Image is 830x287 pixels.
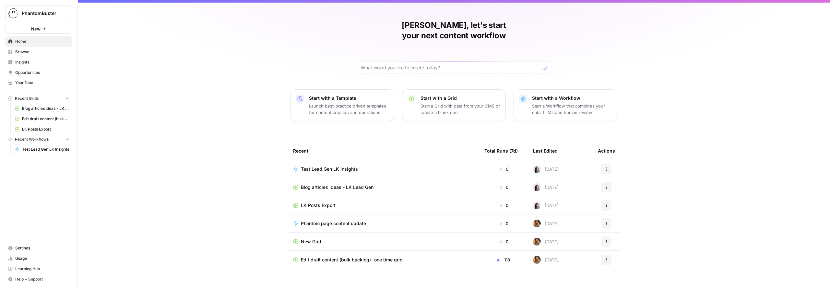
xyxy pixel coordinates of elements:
span: Recent Grids [15,96,39,101]
img: ig4q4k97gip0ni4l5m9zkcyfayaz [533,220,541,227]
span: Test Lead Gen LK Insights [22,146,69,152]
button: New [5,24,72,34]
a: Insights [5,57,72,67]
a: Edit draft content (bulk backlog)- one time grid [12,114,72,124]
a: Phantom page content update [293,220,474,227]
input: What would you like to create today? [361,64,539,71]
span: Insights [15,59,69,65]
a: Blog articles ideas - LK Lead Gen [293,184,474,190]
div: Actions [598,142,615,160]
a: Edit draft content (bulk backlog)- one time grid [293,257,474,263]
p: Start a Workflow that combines your data, LLMs and human review [532,103,612,116]
div: [DATE] [533,238,559,246]
span: Phantom page content update [301,220,366,227]
div: [DATE] [533,220,559,227]
a: Home [5,36,72,47]
span: Usage [15,256,69,261]
span: Home [15,39,69,44]
a: Blog articles ideas - LK Lead Gen [12,103,72,114]
img: ig4q4k97gip0ni4l5m9zkcyfayaz [533,238,541,246]
div: [DATE] [533,201,559,209]
div: Total Runs (7d) [484,142,518,160]
span: Settings [15,245,69,251]
div: 0 [484,238,523,245]
img: lz557jgq6p4mpcn4bjdnrurvuo6a [533,165,541,173]
span: Recent Workflows [15,136,49,142]
span: Help + Support [15,276,69,282]
span: New Grid [301,238,321,245]
div: 0 [484,220,523,227]
a: LK Posts Export [293,202,474,209]
span: Blog articles ideas - LK Lead Gen [301,184,373,190]
a: Test Lead Gen LK Insights [293,166,474,172]
h1: [PERSON_NAME], let's start your next content workflow [357,20,551,41]
p: Start with a Grid [421,95,500,101]
button: Recent Grids [5,94,72,103]
button: Start with a WorkflowStart a Workflow that combines your data, LLMs and human review [514,89,617,121]
span: Opportunities [15,70,69,75]
img: ig4q4k97gip0ni4l5m9zkcyfayaz [533,256,541,264]
span: LK Posts Export [22,126,69,132]
div: 0 [484,202,523,209]
div: [DATE] [533,183,559,191]
span: Edit draft content (bulk backlog)- one time grid [301,257,403,263]
span: Browse [15,49,69,55]
a: LK Posts Export [12,124,72,134]
span: Edit draft content (bulk backlog)- one time grid [22,116,69,122]
div: 0 [484,184,523,190]
a: Opportunities [5,67,72,78]
a: Test Lead Gen LK Insights [12,144,72,155]
div: Recent [293,142,474,160]
p: Launch best-practice driven templates for content creation and operations [309,103,389,116]
a: Settings [5,243,72,253]
p: Start with a Template [309,95,389,101]
a: Usage [5,253,72,264]
span: PhantomBuster [22,10,61,17]
span: Learning Hub [15,266,69,272]
button: Help + Support [5,274,72,284]
a: Browse [5,47,72,57]
span: Your Data [15,80,69,86]
a: Your Data [5,78,72,88]
div: [DATE] [533,256,559,264]
p: Start a Grid with data from your CMS or create a blank one [421,103,500,116]
div: 118 [484,257,523,263]
img: PhantomBuster Logo [7,7,19,19]
img: lz557jgq6p4mpcn4bjdnrurvuo6a [533,201,541,209]
div: [DATE] [533,165,559,173]
span: Test Lead Gen LK Insights [301,166,358,172]
div: 0 [484,166,523,172]
button: Recent Workflows [5,134,72,144]
button: Start with a GridStart a Grid with data from your CMS or create a blank one [402,89,506,121]
a: Learning Hub [5,264,72,274]
img: lz557jgq6p4mpcn4bjdnrurvuo6a [533,183,541,191]
div: Last Edited [533,142,558,160]
span: New [31,26,41,32]
a: New Grid [293,238,474,245]
span: LK Posts Export [301,202,336,209]
button: Workspace: PhantomBuster [5,5,72,21]
span: Blog articles ideas - LK Lead Gen [22,106,69,111]
p: Start with a Workflow [532,95,612,101]
button: Start with a TemplateLaunch best-practice driven templates for content creation and operations [290,89,394,121]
